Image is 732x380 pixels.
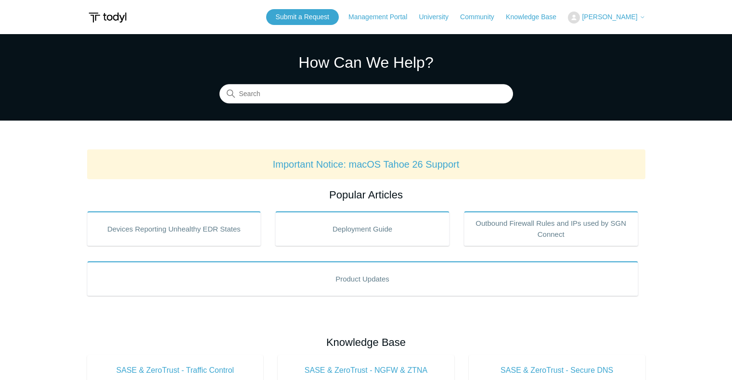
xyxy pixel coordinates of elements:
[275,211,449,246] a: Deployment Guide
[102,365,249,376] span: SASE & ZeroTrust - Traffic Control
[87,334,645,350] h2: Knowledge Base
[582,13,637,21] span: [PERSON_NAME]
[348,12,417,22] a: Management Portal
[483,365,631,376] span: SASE & ZeroTrust - Secure DNS
[464,211,638,246] a: Outbound Firewall Rules and IPs used by SGN Connect
[266,9,339,25] a: Submit a Request
[419,12,458,22] a: University
[87,211,261,246] a: Devices Reporting Unhealthy EDR States
[292,365,440,376] span: SASE & ZeroTrust - NGFW & ZTNA
[460,12,504,22] a: Community
[568,12,645,24] button: [PERSON_NAME]
[273,159,460,170] a: Important Notice: macOS Tahoe 26 Support
[219,85,513,104] input: Search
[219,51,513,74] h1: How Can We Help?
[506,12,566,22] a: Knowledge Base
[87,187,645,203] h2: Popular Articles
[87,9,128,26] img: Todyl Support Center Help Center home page
[87,261,638,296] a: Product Updates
